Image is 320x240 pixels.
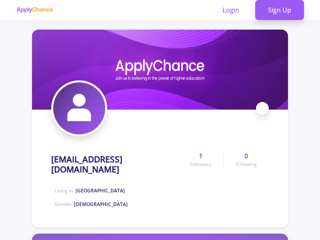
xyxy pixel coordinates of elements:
h1: [EMAIL_ADDRESS][DOMAIN_NAME] [51,154,178,174]
img: ppasricha@laurentian.caavatar [53,82,105,134]
span: [GEOGRAPHIC_DATA] [76,187,125,194]
span: 0 [244,151,248,161]
a: 1Followers [178,151,223,168]
span: Following [236,161,257,168]
span: Followers [190,161,211,168]
span: Living in : [54,187,125,194]
img: applychance logo text only [16,7,53,13]
span: Gender : [54,201,128,208]
span: [DEMOGRAPHIC_DATA] [74,201,128,208]
a: 0Following [224,151,269,168]
img: ppasricha@laurentian.cacover image [32,30,288,110]
span: 1 [199,151,202,161]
